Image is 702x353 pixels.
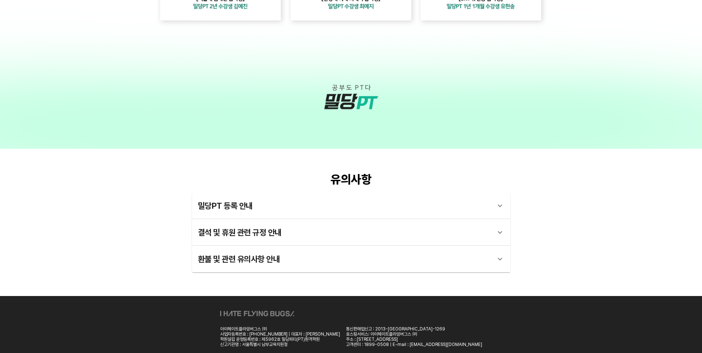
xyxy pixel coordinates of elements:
img: ihateflyingbugs [220,311,294,316]
div: 통신판매업신고 : 2013-[GEOGRAPHIC_DATA]-1269 [346,326,482,332]
div: 밀당PT 등록 안내 [198,197,491,215]
div: 밀당PT 등록 안내 [192,192,510,219]
div: 고객센터 : 1899-0508 | E-mail : [EMAIL_ADDRESS][DOMAIN_NAME] [346,342,482,347]
div: 환불 및 관련 유의사항 안내 [198,250,491,268]
div: 아이헤이트플라잉버그스 ㈜ [220,326,340,332]
div: 학원설립 운영등록번호 : 제5962호 밀당피티(PT)원격학원 [220,337,340,342]
div: 사업자등록번호 : [PHONE_NUMBER] | 대표자 : [PERSON_NAME] [220,332,340,337]
div: 결석 및 휴원 관련 규정 안내 [192,219,510,246]
div: 결석 및 휴원 관련 규정 안내 [198,223,491,241]
div: 신고기관명 : 서울특별시 남부교육지원청 [220,342,340,347]
div: 유의사항 [192,172,510,186]
div: 주소 : [STREET_ADDRESS] [346,337,482,342]
div: 환불 및 관련 유의사항 안내 [192,246,510,272]
div: 호스팅서비스: 아이헤이트플라잉버그스 ㈜ [346,332,482,337]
